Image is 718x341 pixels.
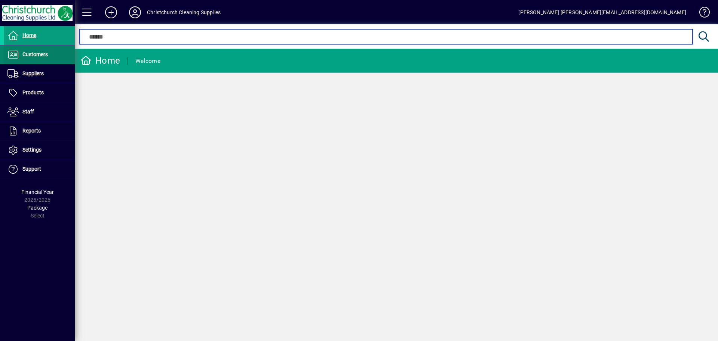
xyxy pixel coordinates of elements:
[99,6,123,19] button: Add
[4,122,75,140] a: Reports
[4,45,75,64] a: Customers
[22,51,48,57] span: Customers
[135,55,160,67] div: Welcome
[4,64,75,83] a: Suppliers
[518,6,686,18] div: [PERSON_NAME] [PERSON_NAME][EMAIL_ADDRESS][DOMAIN_NAME]
[22,70,44,76] span: Suppliers
[147,6,221,18] div: Christchurch Cleaning Supplies
[4,83,75,102] a: Products
[22,89,44,95] span: Products
[694,1,709,26] a: Knowledge Base
[22,128,41,134] span: Reports
[22,109,34,115] span: Staff
[80,55,120,67] div: Home
[22,166,41,172] span: Support
[4,141,75,159] a: Settings
[4,103,75,121] a: Staff
[22,32,36,38] span: Home
[123,6,147,19] button: Profile
[21,189,54,195] span: Financial Year
[22,147,42,153] span: Settings
[4,160,75,179] a: Support
[27,205,47,211] span: Package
